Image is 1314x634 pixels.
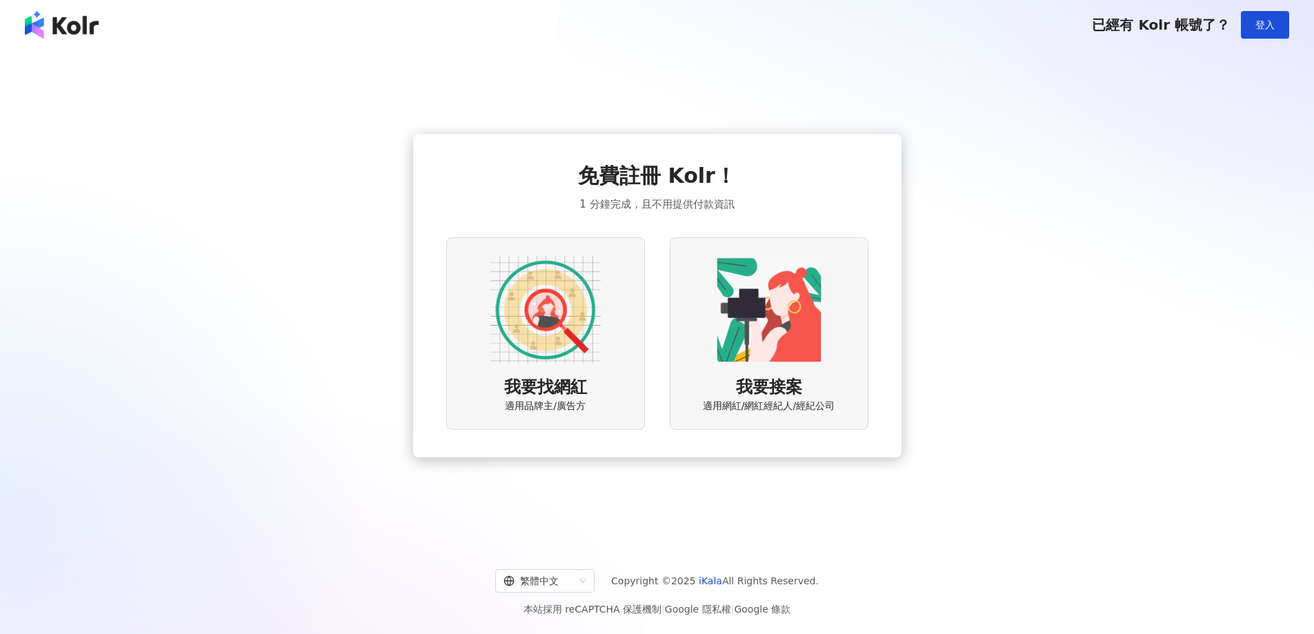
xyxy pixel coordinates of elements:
[579,196,734,212] span: 1 分鐘完成，且不用提供付款資訊
[665,604,731,615] a: Google 隱私權
[504,376,587,399] span: 我要找網紅
[505,399,586,413] span: 適用品牌主/廣告方
[578,161,736,190] span: 免費註冊 Kolr！
[703,399,835,413] span: 適用網紅/網紅經紀人/經紀公司
[661,604,665,615] span: |
[524,601,790,617] span: 本站採用 reCAPTCHA 保護機制
[699,575,722,586] a: iKala
[1255,19,1275,30] span: 登入
[1092,17,1230,33] span: 已經有 Kolr 帳號了？
[504,570,574,592] div: 繁體中文
[734,604,790,615] a: Google 條款
[490,255,601,365] img: AD identity option
[611,573,819,589] span: Copyright © 2025 All Rights Reserved.
[25,11,99,39] img: logo
[1241,11,1289,39] button: 登入
[731,604,735,615] span: |
[714,255,824,365] img: KOL identity option
[736,376,802,399] span: 我要接案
